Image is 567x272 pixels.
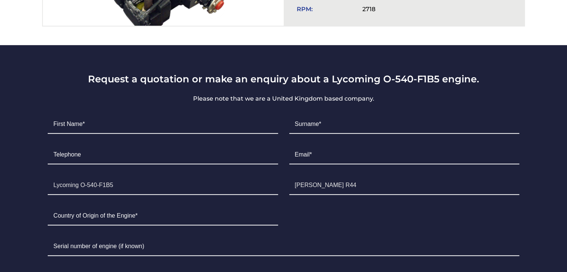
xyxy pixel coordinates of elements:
[48,146,278,164] input: Telephone
[42,73,525,85] h3: Request a quotation or make an enquiry about a Lycoming O-540-F1B5 engine.
[48,207,278,225] input: Country of Origin of the Engine*
[42,94,525,103] p: Please note that we are a United Kingdom based company.
[359,2,479,16] td: 2718
[48,115,278,134] input: First Name*
[48,237,519,256] input: Serial number of engine (if known)
[289,115,519,134] input: Surname*
[293,2,359,16] td: RPM:
[289,176,519,195] input: Aircraft
[289,146,519,164] input: Email*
